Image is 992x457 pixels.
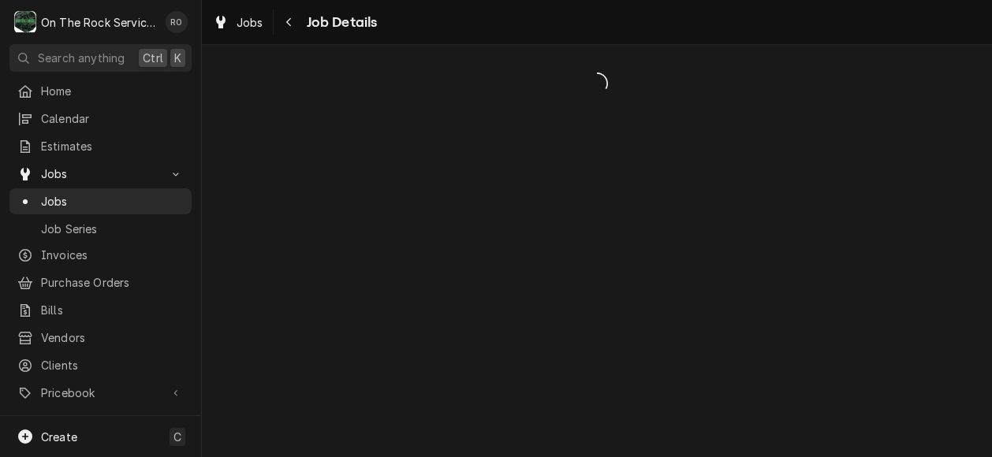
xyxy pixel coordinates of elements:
[207,9,270,35] a: Jobs
[41,385,160,401] span: Pricebook
[9,44,192,72] button: Search anythingCtrlK
[9,161,192,187] a: Go to Jobs
[9,133,192,159] a: Estimates
[9,188,192,214] a: Jobs
[41,83,184,99] span: Home
[302,12,378,33] span: Job Details
[41,14,157,31] div: On The Rock Services
[41,110,184,127] span: Calendar
[14,11,36,33] div: O
[9,380,192,406] a: Go to Pricebook
[41,329,184,346] span: Vendors
[9,325,192,351] a: Vendors
[174,50,181,66] span: K
[166,11,188,33] div: Rich Ortega's Avatar
[9,242,192,268] a: Invoices
[41,430,77,444] span: Create
[41,138,184,154] span: Estimates
[166,11,188,33] div: RO
[14,11,36,33] div: On The Rock Services's Avatar
[41,247,184,263] span: Invoices
[9,106,192,132] a: Calendar
[41,221,184,237] span: Job Series
[9,269,192,295] a: Purchase Orders
[9,409,192,435] a: Reports
[237,14,263,31] span: Jobs
[143,50,163,66] span: Ctrl
[9,78,192,104] a: Home
[41,302,184,318] span: Bills
[41,357,184,373] span: Clients
[41,274,184,291] span: Purchase Orders
[41,414,184,430] span: Reports
[38,50,125,66] span: Search anything
[9,297,192,323] a: Bills
[41,193,184,210] span: Jobs
[41,165,160,182] span: Jobs
[9,216,192,242] a: Job Series
[277,9,302,35] button: Navigate back
[173,429,181,445] span: C
[202,67,992,100] span: Loading...
[9,352,192,378] a: Clients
